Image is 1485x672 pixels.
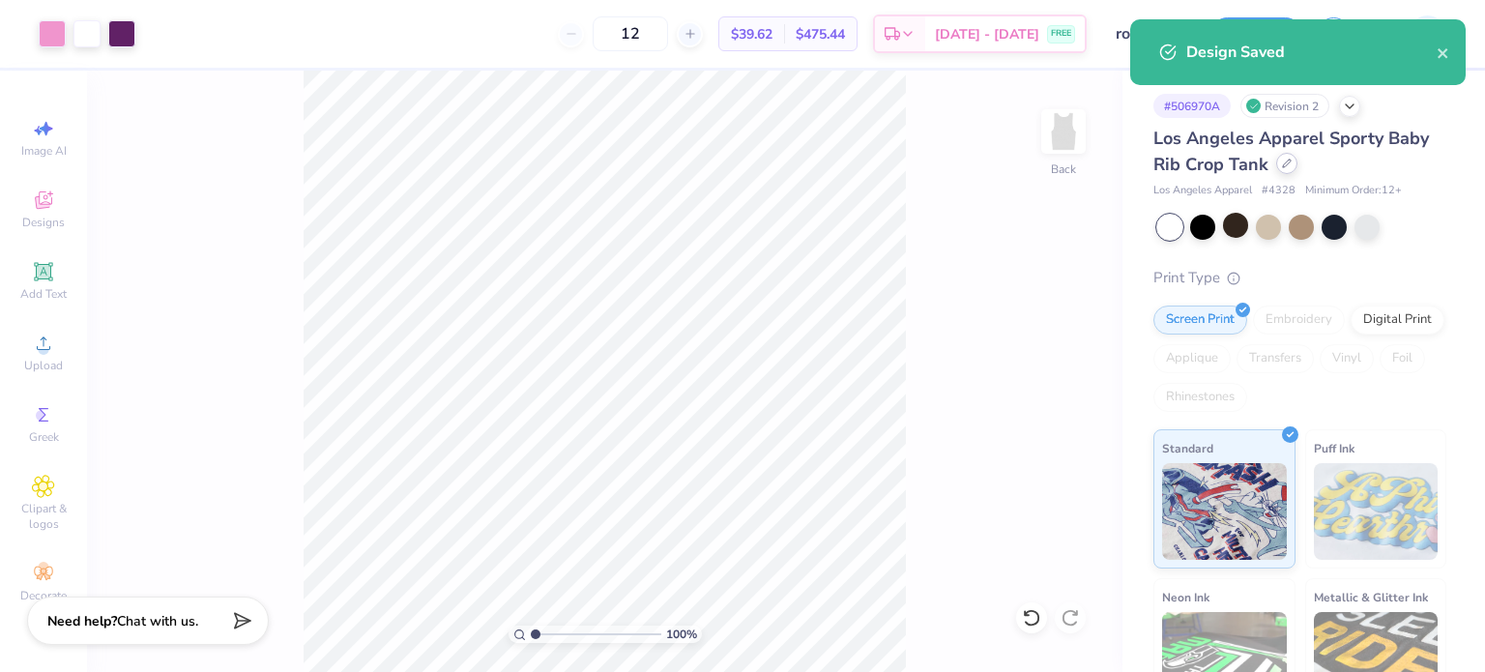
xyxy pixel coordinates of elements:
div: Screen Print [1153,306,1247,335]
div: Embroidery [1253,306,1345,335]
button: close [1437,41,1450,64]
span: Metallic & Glitter Ink [1314,587,1428,607]
img: Back [1044,112,1083,151]
span: Puff Ink [1314,438,1354,458]
span: Upload [24,358,63,373]
div: Rhinestones [1153,383,1247,412]
span: Clipart & logos [10,501,77,532]
div: Revision 2 [1240,94,1329,118]
div: Applique [1153,344,1231,373]
div: Digital Print [1351,306,1444,335]
input: Untitled Design [1101,15,1196,53]
span: FREE [1051,27,1071,41]
span: Add Text [20,286,67,302]
div: Vinyl [1320,344,1374,373]
img: Standard [1162,463,1287,560]
div: Foil [1380,344,1425,373]
span: Decorate [20,588,67,603]
span: $475.44 [796,24,845,44]
div: # 506970A [1153,94,1231,118]
span: $39.62 [731,24,772,44]
span: Los Angeles Apparel Sporty Baby Rib Crop Tank [1153,127,1429,176]
div: Design Saved [1186,41,1437,64]
span: Chat with us. [117,612,198,630]
span: # 4328 [1262,183,1296,199]
span: Designs [22,215,65,230]
span: [DATE] - [DATE] [935,24,1039,44]
div: Back [1051,161,1076,178]
span: Greek [29,429,59,445]
span: Minimum Order: 12 + [1305,183,1402,199]
input: – – [593,16,668,51]
span: 100 % [666,626,697,643]
span: Neon Ink [1162,587,1209,607]
span: Image AI [21,143,67,159]
span: Standard [1162,438,1213,458]
span: Los Angeles Apparel [1153,183,1252,199]
img: Puff Ink [1314,463,1439,560]
div: Print Type [1153,267,1446,289]
div: Transfers [1237,344,1314,373]
strong: Need help? [47,612,117,630]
